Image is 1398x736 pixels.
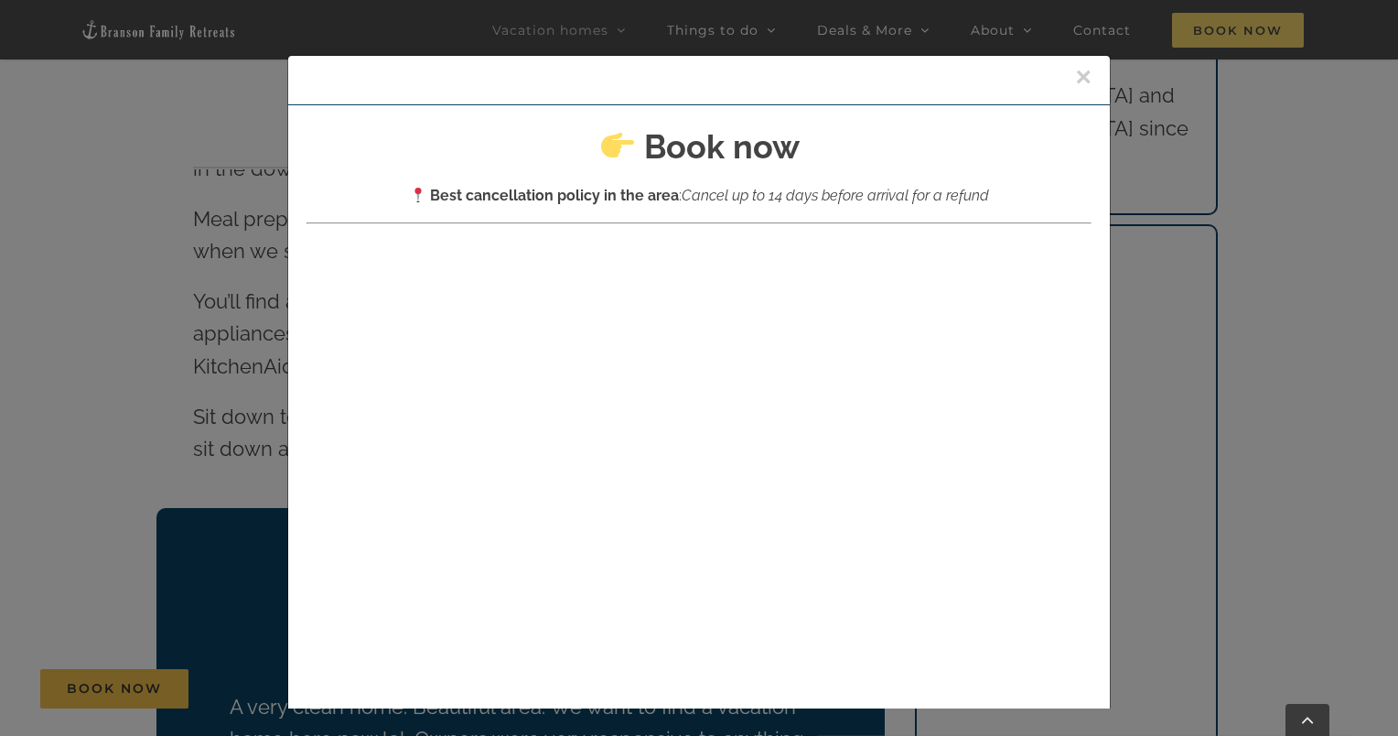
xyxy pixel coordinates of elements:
strong: Best cancellation policy in the area [430,187,679,204]
button: Close [1075,63,1092,91]
em: Cancel up to 14 days before arrival for a refund [682,187,989,204]
img: 📍 [411,188,425,202]
strong: Book now [644,127,800,166]
p: : [306,184,1092,208]
img: 👉 [601,129,634,162]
